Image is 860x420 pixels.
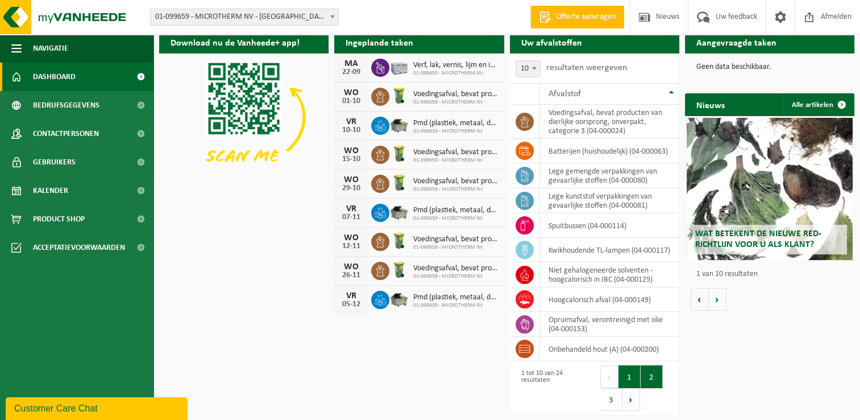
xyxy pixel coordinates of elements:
[340,184,363,192] div: 29-10
[413,90,498,99] span: Voedingsafval, bevat producten van dierlijke oorsprong, onverpakt, categorie 3
[159,31,311,53] h2: Download nu de Vanheede+ app!
[413,70,498,77] span: 01-099659 - MICROTHERM NV
[413,177,498,186] span: Voedingsafval, bevat producten van dierlijke oorsprong, onverpakt, categorie 3
[685,31,788,53] h2: Aangevraagde taken
[413,61,498,70] span: Verf, lak, vernis, lijm en inkt, industrieel in kleinverpakking
[540,312,679,337] td: opruimafval, verontreinigd met olie (04-000153)
[389,289,409,308] img: WB-5000-GAL-GY-01
[554,11,618,23] span: Offerte aanvragen
[549,89,581,98] span: Afvalstof
[530,6,624,28] a: Offerte aanvragen
[340,117,363,126] div: VR
[685,93,736,116] h2: Nieuws
[413,273,498,280] span: 01-099659 - MICROTHERM NV
[783,93,853,116] a: Alle artikelen
[340,68,363,76] div: 22-09
[150,9,339,26] span: 01-099659 - MICROTHERM NV - SINT-NIKLAAS
[33,176,68,205] span: Kalender
[709,288,726,311] button: Volgende
[340,291,363,300] div: VR
[413,293,498,302] span: Pmd (plastiek, metaal, drankkartons) (bedrijven)
[540,105,679,139] td: voedingsafval, bevat producten van dierlijke oorsprong, onverpakt, categorie 3 (04-000024)
[340,59,363,68] div: MA
[413,186,498,193] span: 01-099659 - MICROTHERM NV
[622,388,640,411] button: Next
[413,119,498,128] span: Pmd (plastiek, metaal, drankkartons) (bedrijven)
[687,118,853,260] a: Wat betekent de nieuwe RED-richtlijn voor u als klant?
[389,57,409,76] img: PB-LB-0680-HPE-GY-11
[389,260,409,279] img: WB-0140-HPE-GN-50
[546,63,627,72] label: resultaten weergeven
[413,264,498,273] span: Voedingsafval, bevat producten van dierlijke oorsprong, onverpakt, categorie 3
[340,271,363,279] div: 26-11
[340,233,363,242] div: WO
[33,63,76,91] span: Dashboard
[340,88,363,97] div: WO
[340,97,363,105] div: 01-10
[413,235,498,244] span: Voedingsafval, bevat producten van dierlijke oorsprong, onverpakt, categorie 3
[340,175,363,184] div: WO
[389,173,409,192] img: WB-0140-HPE-GN-50
[33,120,99,148] span: Contactpersonen
[6,395,190,420] iframe: chat widget
[340,126,363,134] div: 10-10
[340,146,363,155] div: WO
[33,34,68,63] span: Navigatie
[413,244,498,251] span: 01-099659 - MICROTHERM NV
[540,262,679,287] td: niet gehalogeneerde solventen - hoogcalorisch in IBC (04-000129)
[413,302,498,309] span: 01-099659 - MICROTHERM NV
[540,213,679,238] td: spuitbussen (04-000114)
[641,365,663,388] button: 2
[696,63,843,71] p: Geen data beschikbaar.
[540,238,679,262] td: kwikhoudende TL-lampen (04-000117)
[413,99,498,106] span: 01-099659 - MICROTHERM NV
[33,233,125,262] span: Acceptatievoorwaarden
[600,365,618,388] button: Previous
[340,262,363,271] div: WO
[159,53,329,181] img: Download de VHEPlus App
[389,202,409,221] img: WB-5000-GAL-GY-01
[540,163,679,188] td: lege gemengde verpakkingen van gevaarlijke stoffen (04-000080)
[413,128,498,135] span: 01-099659 - MICROTHERM NV
[340,204,363,213] div: VR
[33,91,99,120] span: Bedrijfsgegevens
[540,139,679,163] td: batterijen (huishoudelijk) (04-000063)
[618,365,641,388] button: 1
[389,144,409,163] img: WB-0140-HPE-GN-50
[33,148,76,176] span: Gebruikers
[340,213,363,221] div: 07-11
[340,242,363,250] div: 12-11
[696,270,849,278] p: 1 van 10 resultaten
[413,215,498,222] span: 01-099659 - MICROTHERM NV
[389,86,409,105] img: WB-0140-HPE-GN-50
[334,31,425,53] h2: Ingeplande taken
[695,229,821,249] span: Wat betekent de nieuwe RED-richtlijn voor u als klant?
[540,287,679,312] td: hoogcalorisch afval (04-000149)
[33,205,85,233] span: Product Shop
[340,300,363,308] div: 05-12
[151,9,338,25] span: 01-099659 - MICROTHERM NV - SINT-NIKLAAS
[389,231,409,250] img: WB-0140-HPE-GN-50
[516,364,589,412] div: 1 tot 10 van 24 resultaten
[413,157,498,164] span: 01-099659 - MICROTHERM NV
[540,188,679,213] td: lege kunststof verpakkingen van gevaarlijke stoffen (04-000081)
[540,337,679,361] td: onbehandeld hout (A) (04-000200)
[516,60,541,77] span: 10
[691,288,709,311] button: Vorige
[340,155,363,163] div: 15-10
[516,61,540,77] span: 10
[413,148,498,157] span: Voedingsafval, bevat producten van dierlijke oorsprong, onverpakt, categorie 3
[510,31,593,53] h2: Uw afvalstoffen
[600,388,622,411] button: 3
[413,206,498,215] span: Pmd (plastiek, metaal, drankkartons) (bedrijven)
[389,115,409,134] img: WB-5000-GAL-GY-01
